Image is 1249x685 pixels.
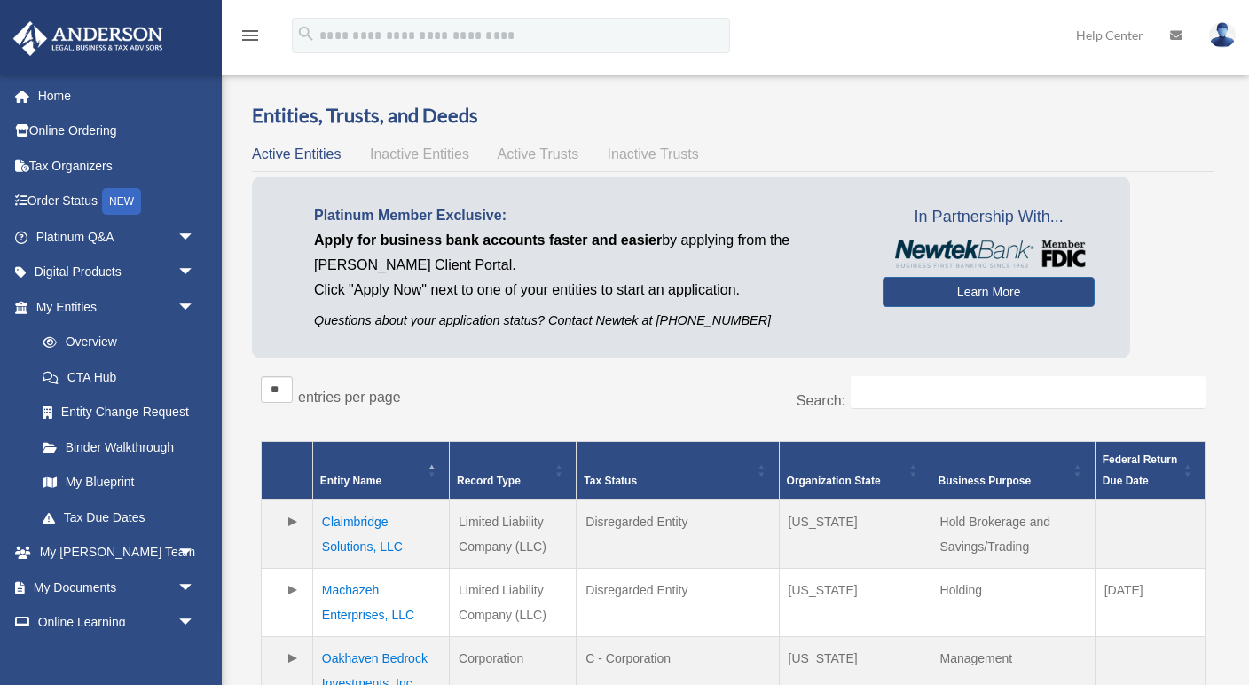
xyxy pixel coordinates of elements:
a: My [PERSON_NAME] Teamarrow_drop_down [12,535,222,571]
label: entries per page [298,390,401,405]
span: Apply for business bank accounts faster and easier [314,232,662,248]
span: In Partnership With... [883,203,1095,232]
p: Click "Apply Now" next to one of your entities to start an application. [314,278,856,303]
i: menu [240,25,261,46]
th: Federal Return Due Date: Activate to sort [1095,442,1205,500]
th: Entity Name: Activate to invert sorting [312,442,449,500]
span: Organization State [787,475,881,487]
h3: Entities, Trusts, and Deeds [252,102,1214,130]
span: arrow_drop_down [177,219,213,256]
td: Holding [931,569,1095,637]
th: Record Type: Activate to sort [450,442,577,500]
p: by applying from the [PERSON_NAME] Client Portal. [314,228,856,278]
td: Hold Brokerage and Savings/Trading [931,500,1095,569]
a: Tax Due Dates [25,500,213,535]
a: CTA Hub [25,359,213,395]
th: Tax Status: Activate to sort [577,442,779,500]
a: Platinum Q&Aarrow_drop_down [12,219,222,255]
div: NEW [102,188,141,215]
a: Order StatusNEW [12,184,222,220]
a: My Entitiesarrow_drop_down [12,289,213,325]
a: Binder Walkthrough [25,429,213,465]
i: search [296,24,316,43]
p: Questions about your application status? Contact Newtek at [PHONE_NUMBER] [314,310,856,332]
span: arrow_drop_down [177,570,213,606]
a: Home [12,78,222,114]
td: Disregarded Entity [577,500,779,569]
td: Disregarded Entity [577,569,779,637]
span: arrow_drop_down [177,289,213,326]
a: Online Learningarrow_drop_down [12,605,222,641]
td: Machazeh Enterprises, LLC [312,569,449,637]
span: Entity Name [320,475,381,487]
p: Platinum Member Exclusive: [314,203,856,228]
span: Inactive Trusts [608,146,699,161]
span: Inactive Entities [370,146,469,161]
span: Business Purpose [939,475,1032,487]
img: NewtekBankLogoSM.png [892,240,1086,268]
a: Overview [25,325,204,360]
span: Federal Return Due Date [1103,453,1178,487]
img: User Pic [1209,22,1236,48]
a: Learn More [883,277,1095,307]
a: menu [240,31,261,46]
td: [US_STATE] [779,500,931,569]
a: Online Ordering [12,114,222,149]
th: Business Purpose: Activate to sort [931,442,1095,500]
span: arrow_drop_down [177,255,213,291]
a: Entity Change Request [25,395,213,430]
span: Active Entities [252,146,341,161]
td: Limited Liability Company (LLC) [450,500,577,569]
span: Active Trusts [498,146,579,161]
td: [US_STATE] [779,569,931,637]
label: Search: [797,393,845,408]
th: Organization State: Activate to sort [779,442,931,500]
td: Claimbridge Solutions, LLC [312,500,449,569]
td: [DATE] [1095,569,1205,637]
img: Anderson Advisors Platinum Portal [8,21,169,56]
a: My Documentsarrow_drop_down [12,570,222,605]
a: Digital Productsarrow_drop_down [12,255,222,290]
a: My Blueprint [25,465,213,500]
a: Tax Organizers [12,148,222,184]
span: Tax Status [584,475,637,487]
span: arrow_drop_down [177,535,213,571]
span: arrow_drop_down [177,605,213,642]
span: Record Type [457,475,521,487]
td: Limited Liability Company (LLC) [450,569,577,637]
